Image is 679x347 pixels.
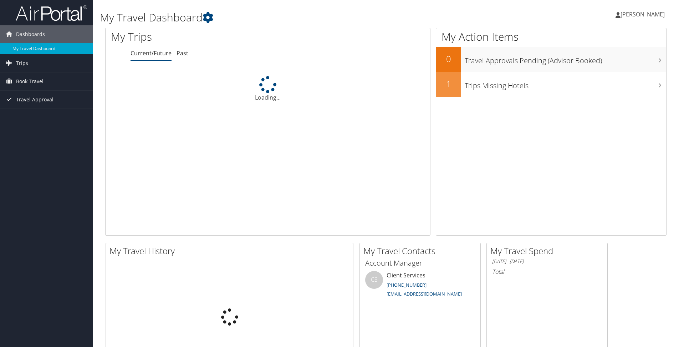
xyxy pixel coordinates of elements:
[131,49,172,57] a: Current/Future
[111,29,290,44] h1: My Trips
[621,10,665,18] span: [PERSON_NAME]
[365,258,475,268] h3: Account Manager
[616,4,672,25] a: [PERSON_NAME]
[387,291,462,297] a: [EMAIL_ADDRESS][DOMAIN_NAME]
[492,258,602,265] h6: [DATE] - [DATE]
[106,76,430,102] div: Loading...
[436,78,461,90] h2: 1
[177,49,188,57] a: Past
[436,72,666,97] a: 1Trips Missing Hotels
[362,271,479,300] li: Client Services
[465,77,666,91] h3: Trips Missing Hotels
[109,245,353,257] h2: My Travel History
[363,245,480,257] h2: My Travel Contacts
[436,53,461,65] h2: 0
[436,29,666,44] h1: My Action Items
[465,52,666,66] h3: Travel Approvals Pending (Advisor Booked)
[16,5,87,21] img: airportal-logo.png
[492,268,602,276] h6: Total
[490,245,607,257] h2: My Travel Spend
[387,282,427,288] a: [PHONE_NUMBER]
[100,10,481,25] h1: My Travel Dashboard
[436,47,666,72] a: 0Travel Approvals Pending (Advisor Booked)
[16,54,28,72] span: Trips
[16,91,53,109] span: Travel Approval
[16,72,44,90] span: Book Travel
[365,271,383,289] div: CS
[16,25,45,43] span: Dashboards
